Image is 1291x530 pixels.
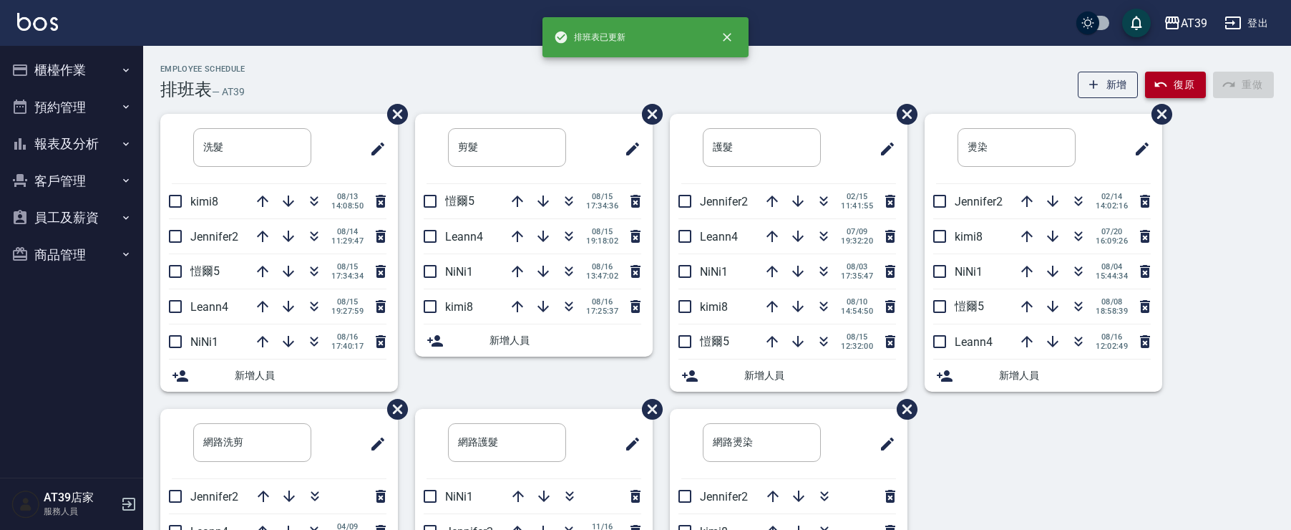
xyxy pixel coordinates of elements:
span: 07/09 [841,227,873,236]
span: 08/15 [841,332,873,342]
span: 修改班表的標題 [361,427,386,461]
span: Leann4 [700,230,738,244]
span: 11:29:47 [331,236,364,246]
span: 修改班表的標題 [870,132,896,166]
span: kimi8 [955,230,983,244]
span: 19:32:20 [841,236,873,246]
span: 08/16 [586,297,618,307]
span: 17:35:47 [841,271,873,281]
span: 新增人員 [489,333,641,348]
h2: Employee Schedule [160,64,245,74]
span: kimi8 [700,300,728,314]
div: AT39 [1181,14,1207,32]
span: 修改班表的標題 [615,427,641,461]
span: Jennifer2 [700,490,748,503]
span: 刪除班表 [886,388,920,430]
span: 19:27:59 [331,307,364,316]
span: 愷爾5 [700,334,729,348]
span: 08/15 [331,262,364,271]
span: 12:32:00 [841,342,873,351]
span: 14:08:50 [331,201,364,211]
button: 報表及分析 [6,125,137,163]
button: 復原 [1145,72,1206,98]
span: 08/15 [586,192,618,201]
span: 修改班表的標題 [361,132,386,166]
span: 刪除班表 [631,93,665,135]
input: 排版標題 [193,423,311,462]
span: 刪除班表 [631,388,665,430]
span: 08/16 [331,332,364,342]
button: 客戶管理 [6,163,137,200]
span: 11:41:55 [841,201,873,211]
button: 員工及薪資 [6,199,137,236]
span: 新增人員 [744,368,896,383]
span: Leann4 [445,230,483,244]
span: NiNi1 [445,265,473,279]
span: 排班表已更新 [554,30,625,44]
span: 修改班表的標題 [615,132,641,166]
span: 新增人員 [235,368,386,383]
h6: — AT39 [212,85,245,100]
img: Logo [17,13,58,31]
span: NiNi1 [955,265,983,279]
span: 愷爾5 [190,264,220,278]
button: 櫃檯作業 [6,52,137,89]
span: 08/14 [331,227,364,236]
span: 08/13 [331,192,364,201]
span: 新增人員 [999,368,1151,383]
span: 08/15 [586,227,618,236]
span: 14:54:50 [841,307,873,316]
button: 商品管理 [6,236,137,274]
button: close [711,21,743,53]
span: Jennifer2 [190,230,238,244]
h5: AT39店家 [44,491,117,505]
span: 17:25:37 [586,307,618,316]
span: Leann4 [190,300,228,314]
span: 14:02:16 [1096,201,1128,211]
input: 排版標題 [703,423,821,462]
span: 18:58:39 [1096,307,1128,316]
span: 12:02:49 [1096,342,1128,351]
img: Person [11,490,40,519]
div: 新增人員 [160,360,398,392]
span: Jennifer2 [190,490,238,503]
div: 新增人員 [415,324,653,357]
span: 08/08 [1096,297,1128,307]
span: 19:18:02 [586,236,618,246]
button: 新增 [1078,72,1139,98]
span: 16:09:26 [1096,236,1128,246]
span: 08/03 [841,262,873,271]
input: 排版標題 [958,128,1076,167]
span: 愷爾5 [955,299,984,313]
span: kimi8 [445,300,473,314]
button: AT39 [1158,9,1213,38]
div: 新增人員 [670,360,907,392]
span: 刪除班表 [1141,93,1174,135]
p: 服務人員 [44,505,117,518]
span: NiNi1 [190,335,218,349]
span: 修改班表的標題 [870,427,896,461]
button: 預約管理 [6,89,137,126]
span: 17:34:36 [586,201,618,211]
div: 新增人員 [925,360,1162,392]
span: 08/15 [331,297,364,307]
span: Jennifer2 [955,195,1003,208]
input: 排版標題 [448,128,566,167]
input: 排版標題 [703,128,821,167]
span: Leann4 [955,335,993,349]
span: 刪除班表 [376,388,410,430]
span: 15:44:34 [1096,271,1128,281]
span: 17:40:17 [331,342,364,351]
input: 排版標題 [193,128,311,167]
span: NiNi1 [445,490,473,503]
h3: 排班表 [160,79,212,100]
button: save [1122,9,1151,37]
span: Jennifer2 [700,195,748,208]
span: 08/10 [841,297,873,307]
span: kimi8 [190,195,218,208]
span: NiNi1 [700,265,728,279]
span: 02/14 [1096,192,1128,201]
span: 08/16 [1096,332,1128,342]
button: 登出 [1219,10,1274,37]
input: 排版標題 [448,423,566,462]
